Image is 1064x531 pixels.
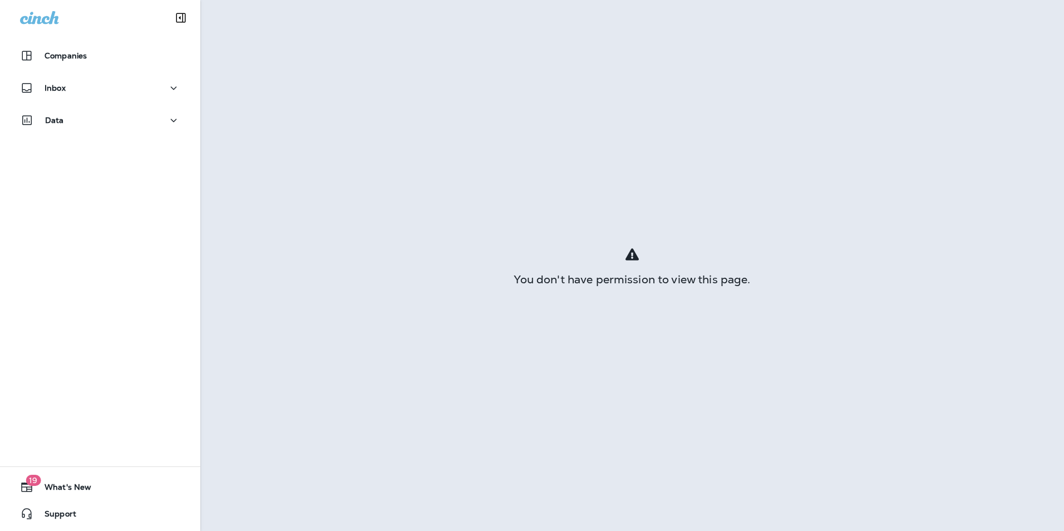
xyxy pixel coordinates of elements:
button: Inbox [11,77,189,99]
button: Support [11,503,189,525]
p: Data [45,116,64,125]
p: Inbox [45,83,66,92]
p: Companies [45,51,87,60]
button: Companies [11,45,189,67]
span: Support [33,509,76,523]
span: 19 [26,475,41,486]
button: Collapse Sidebar [165,7,196,29]
button: 19What's New [11,476,189,498]
button: Data [11,109,189,131]
span: What's New [33,483,91,496]
div: You don't have permission to view this page. [200,275,1064,284]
